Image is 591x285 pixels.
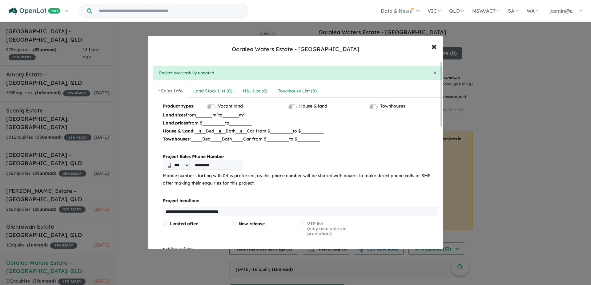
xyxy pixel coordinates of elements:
b: Land prices [163,120,188,126]
span: jasmin@r... [549,8,575,14]
p: Mobile number starting with 04 is preferred, as this phone number will be shared with buyers to m... [163,172,438,187]
p: Project headline: [163,197,438,205]
p: from m to m [163,111,438,119]
b: Project Sales Phone Number [163,153,438,161]
div: * Sales Info [158,88,183,95]
b: Townhouses: [163,136,191,142]
img: Openlot PRO Logo White [9,7,60,15]
span: × [431,39,437,53]
div: Townhouse List ( 0 ) [278,88,317,95]
label: Townhouses [380,103,405,110]
label: House & land [299,103,327,110]
b: House & Land: [163,128,195,134]
sup: 2 [243,112,245,116]
label: Vacant land [218,103,243,110]
p: Bed Bath Car from $ to $ [163,127,438,135]
p: from $ to [163,119,438,127]
p: Bed Bath Car from $ to $ [163,135,438,143]
input: Try estate name, suburb, builder or developer [93,4,247,18]
b: Product types: [163,103,195,111]
img: Phone icon [168,163,171,168]
div: H&L List ( 0 ) [243,88,267,95]
p: Selling points: [163,246,438,253]
button: Close [433,70,436,75]
div: Ooralea Waters Estate - [GEOGRAPHIC_DATA] [232,45,359,53]
span: Limited offer [170,221,198,226]
div: Project successfully updated. [153,66,443,80]
span: × [433,69,436,76]
sup: 2 [216,112,218,116]
b: Land sizes [163,112,186,118]
div: Land Stock List ( 0 ) [193,88,232,95]
span: New release [239,221,265,226]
